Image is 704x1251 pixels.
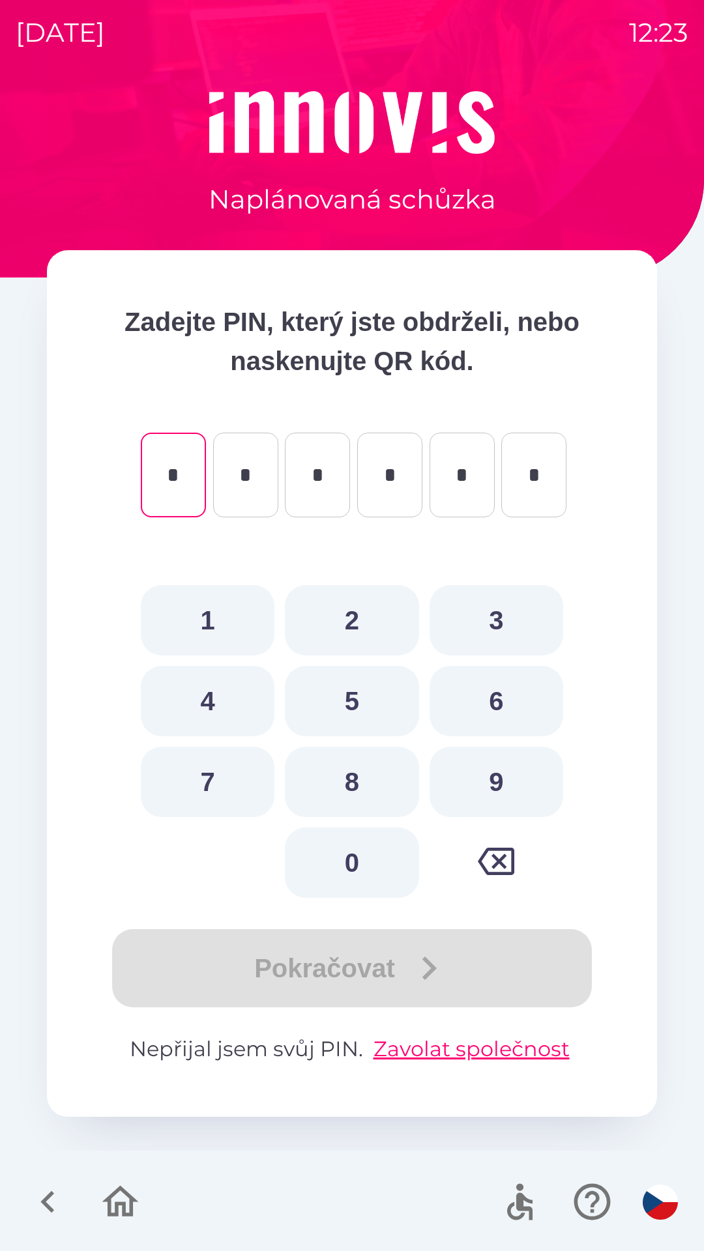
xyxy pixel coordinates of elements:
button: 3 [430,585,563,655]
button: 4 [141,666,274,736]
button: Zavolat společnost [368,1033,575,1065]
button: 7 [141,747,274,817]
button: 5 [285,666,418,736]
button: 6 [430,666,563,736]
button: 0 [285,827,418,898]
button: 2 [285,585,418,655]
img: cs flag [643,1185,678,1220]
button: 9 [430,747,563,817]
p: 12:23 [629,13,688,52]
p: Zadejte PIN, který jste obdrželi, nebo naskenujte QR kód. [99,302,605,381]
button: 1 [141,585,274,655]
p: Nepřijal jsem svůj PIN. [99,1033,605,1065]
p: Naplánovaná schůzka [209,180,496,219]
p: [DATE] [16,13,105,52]
button: 8 [285,747,418,817]
img: Logo [47,91,657,154]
